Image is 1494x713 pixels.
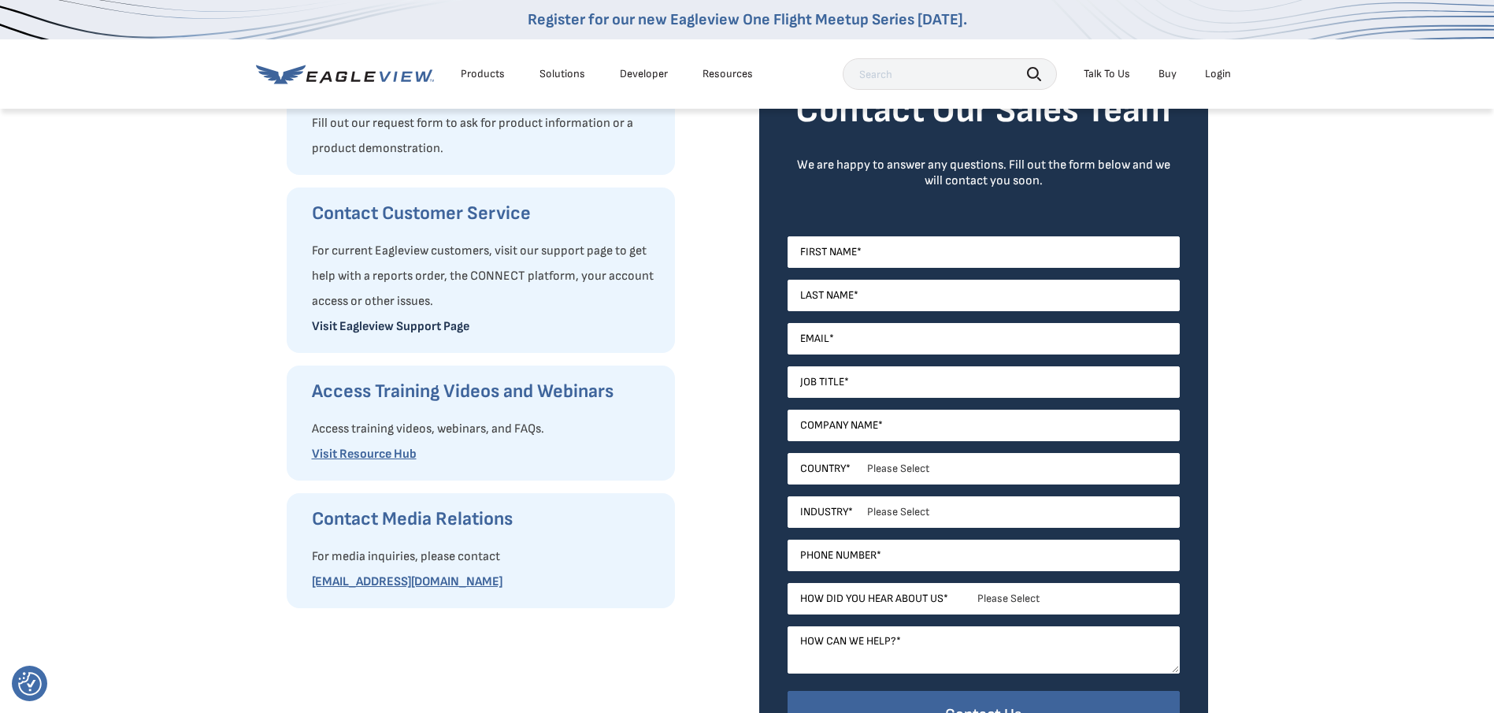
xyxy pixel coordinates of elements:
div: We are happy to answer any questions. Fill out the form below and we will contact you soon. [788,158,1180,189]
div: Solutions [539,67,585,81]
a: Buy [1158,67,1177,81]
h3: Contact Media Relations [312,507,659,532]
p: Fill out our request form to ask for product information or a product demonstration. [312,111,659,162]
img: Revisit consent button [18,672,42,696]
p: For media inquiries, please contact [312,544,659,570]
a: Visit Eagleview Support Page [312,319,469,334]
div: Resources [703,67,753,81]
strong: Contact Our Sales Team [795,89,1171,132]
a: Developer [620,67,668,81]
a: Visit Resource Hub [312,447,417,462]
h3: Access Training Videos and Webinars [312,379,659,404]
p: For current Eagleview customers, visit our support page to get help with a reports order, the CON... [312,239,659,314]
input: Search [843,58,1057,90]
a: [EMAIL_ADDRESS][DOMAIN_NAME] [312,574,502,589]
h3: Contact Customer Service [312,201,659,226]
div: Talk To Us [1084,67,1130,81]
div: Products [461,67,505,81]
div: Login [1205,67,1231,81]
p: Access training videos, webinars, and FAQs. [312,417,659,442]
button: Consent Preferences [18,672,42,696]
a: Register for our new Eagleview One Flight Meetup Series [DATE]. [528,10,967,29]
